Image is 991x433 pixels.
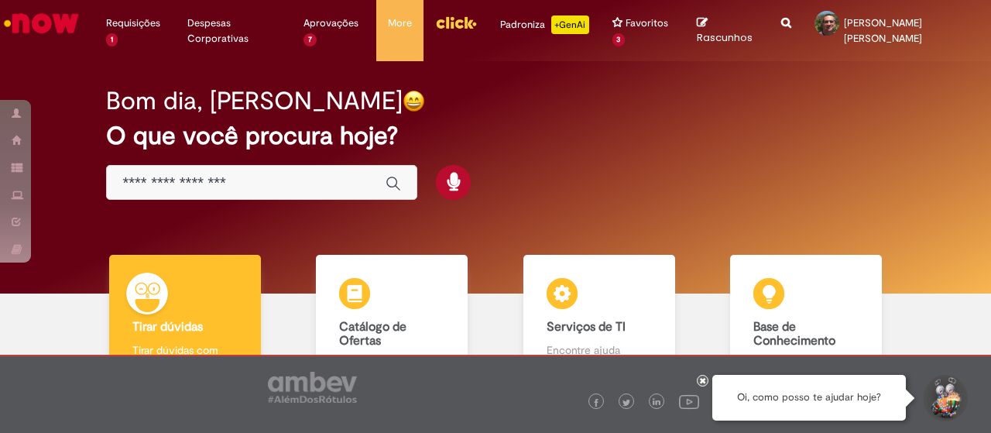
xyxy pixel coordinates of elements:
span: More [388,15,412,31]
span: Rascunhos [697,30,753,45]
img: logo_footer_linkedin.png [653,398,660,407]
p: Tirar dúvidas com Lupi Assist e Gen Ai [132,342,238,373]
p: Encontre ajuda [547,342,652,358]
img: happy-face.png [403,90,425,112]
a: Serviços de TI Encontre ajuda [495,255,703,389]
img: logo_footer_twitter.png [622,399,630,407]
span: Requisições [106,15,160,31]
button: Iniciar Conversa de Suporte [921,375,968,421]
span: 1 [106,33,118,46]
img: click_logo_yellow_360x200.png [435,11,477,34]
b: Tirar dúvidas [132,319,203,335]
a: Rascunhos [697,16,758,45]
div: Padroniza [500,15,589,34]
a: Base de Conhecimento Consulte e aprenda [703,255,910,389]
span: Favoritos [626,15,668,31]
h2: Bom dia, [PERSON_NAME] [106,88,403,115]
span: 3 [612,33,626,46]
div: Oi, como posso te ajudar hoje? [712,375,906,421]
h2: O que você procura hoje? [106,122,884,149]
a: Tirar dúvidas Tirar dúvidas com Lupi Assist e Gen Ai [81,255,289,389]
b: Base de Conhecimento [753,319,835,349]
span: Despesas Corporativas [187,15,280,46]
p: +GenAi [551,15,589,34]
img: logo_footer_ambev_rotulo_gray.png [268,372,357,403]
span: 7 [303,33,317,46]
a: Catálogo de Ofertas Abra uma solicitação [289,255,496,389]
span: Aprovações [303,15,358,31]
b: Catálogo de Ofertas [339,319,406,349]
img: logo_footer_facebook.png [592,399,600,407]
img: logo_footer_youtube.png [679,391,699,411]
b: Serviços de TI [547,319,626,335]
img: ServiceNow [2,8,81,39]
span: [PERSON_NAME] [PERSON_NAME] [844,16,922,45]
